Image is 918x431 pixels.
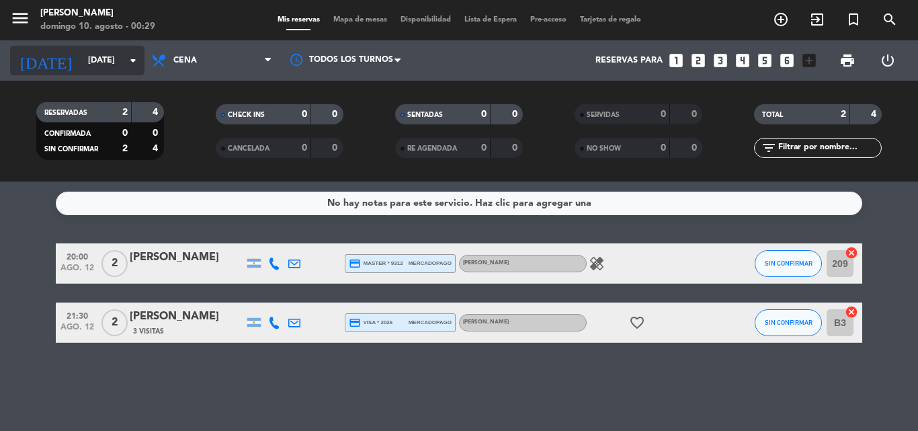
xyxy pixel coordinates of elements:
span: 2 [101,250,128,277]
i: credit_card [349,317,361,329]
strong: 0 [512,110,520,119]
strong: 0 [302,110,307,119]
span: Mis reservas [271,16,327,24]
span: [PERSON_NAME] [463,260,509,266]
i: add_circle_outline [773,11,789,28]
span: visa * 2026 [349,317,392,329]
span: mercadopago [409,318,452,327]
i: healing [589,256,605,272]
i: cancel [845,246,858,260]
span: master * 9312 [349,258,403,270]
div: No hay notas para este servicio. Haz clic para agregar una [327,196,591,211]
i: search [882,11,898,28]
span: print [839,52,856,69]
strong: 0 [122,128,128,138]
i: looks_5 [756,52,774,69]
strong: 0 [692,110,700,119]
span: SENTADAS [407,112,443,118]
strong: 0 [692,143,700,153]
span: CHECK INS [228,112,265,118]
input: Filtrar por nombre... [777,141,881,155]
span: Cena [173,56,197,65]
button: SIN CONFIRMAR [755,309,822,336]
strong: 0 [661,143,666,153]
i: looks_4 [734,52,751,69]
span: 3 Visitas [133,326,164,337]
strong: 0 [661,110,666,119]
i: looks_one [667,52,685,69]
button: SIN CONFIRMAR [755,250,822,277]
div: [PERSON_NAME] [130,308,244,325]
span: ago. 12 [60,323,94,338]
span: Disponibilidad [394,16,458,24]
span: ago. 12 [60,264,94,279]
span: Lista de Espera [458,16,524,24]
i: favorite_border [629,315,645,331]
div: [PERSON_NAME] [40,7,155,20]
span: Reservas para [595,56,663,65]
span: TOTAL [762,112,783,118]
strong: 4 [153,108,161,117]
i: turned_in_not [845,11,862,28]
strong: 0 [481,110,487,119]
span: Pre-acceso [524,16,573,24]
span: Mapa de mesas [327,16,394,24]
i: looks_two [690,52,707,69]
span: SIN CONFIRMAR [765,260,812,267]
span: NO SHOW [587,145,621,152]
i: looks_6 [778,52,796,69]
i: menu [10,8,30,28]
span: SIN CONFIRMAR [44,146,98,153]
strong: 0 [332,110,340,119]
i: looks_3 [712,52,729,69]
span: SERVIDAS [587,112,620,118]
span: CANCELADA [228,145,269,152]
span: [PERSON_NAME] [463,319,509,325]
strong: 0 [332,143,340,153]
i: filter_list [761,140,777,156]
strong: 0 [302,143,307,153]
strong: 2 [841,110,846,119]
span: 2 [101,309,128,336]
div: domingo 10. agosto - 00:29 [40,20,155,34]
i: arrow_drop_down [125,52,141,69]
span: mercadopago [409,259,452,268]
strong: 0 [481,143,487,153]
span: RESERVADAS [44,110,87,116]
strong: 4 [871,110,879,119]
span: 20:00 [60,248,94,264]
button: menu [10,8,30,33]
i: exit_to_app [809,11,825,28]
i: add_box [800,52,818,69]
span: CONFIRMADA [44,130,91,137]
span: Tarjetas de regalo [573,16,648,24]
i: [DATE] [10,46,81,75]
strong: 0 [512,143,520,153]
span: RE AGENDADA [407,145,457,152]
strong: 2 [122,108,128,117]
strong: 0 [153,128,161,138]
span: SIN CONFIRMAR [765,319,812,326]
strong: 4 [153,144,161,153]
div: [PERSON_NAME] [130,249,244,266]
span: 21:30 [60,307,94,323]
i: power_settings_new [880,52,896,69]
strong: 2 [122,144,128,153]
div: LOG OUT [868,40,908,81]
i: credit_card [349,258,361,270]
i: cancel [845,305,858,319]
